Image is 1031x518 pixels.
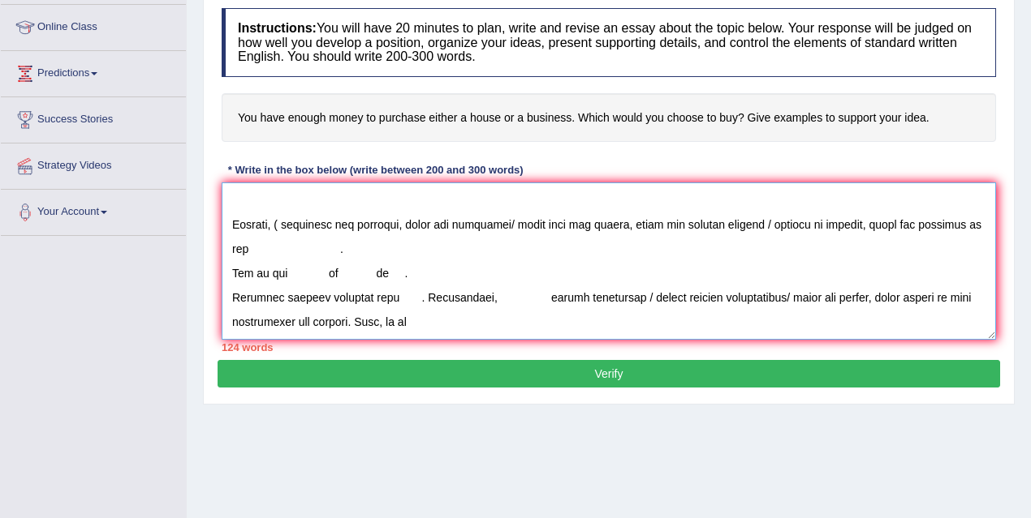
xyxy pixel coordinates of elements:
[1,143,186,184] a: Strategy Videos
[222,162,529,178] div: * Write in the box below (write between 200 and 300 words)
[1,190,186,230] a: Your Account
[222,8,996,77] h4: You will have 20 minutes to plan, write and revise an essay about the topic below. Your response ...
[222,93,996,143] h4: You have enough money to purchase either a house or a business. Which would you choose to buy? Gi...
[222,340,996,355] div: 124 words
[1,5,186,45] a: Online Class
[238,21,317,35] b: Instructions:
[1,51,186,92] a: Predictions
[1,97,186,138] a: Success Stories
[218,360,1000,387] button: Verify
